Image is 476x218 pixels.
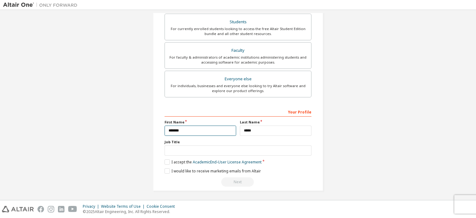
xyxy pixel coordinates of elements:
[165,177,311,187] div: Read and acccept EULA to continue
[83,209,178,214] p: © 2025 Altair Engineering, Inc. All Rights Reserved.
[165,159,262,165] label: I accept the
[193,159,262,165] a: Academic End-User License Agreement
[37,206,44,212] img: facebook.svg
[83,204,101,209] div: Privacy
[3,2,81,8] img: Altair One
[165,120,236,125] label: First Name
[58,206,64,212] img: linkedin.svg
[101,204,147,209] div: Website Terms of Use
[240,120,311,125] label: Last Name
[169,55,307,65] div: For faculty & administrators of academic institutions administering students and accessing softwa...
[68,206,77,212] img: youtube.svg
[165,168,261,174] label: I would like to receive marketing emails from Altair
[48,206,54,212] img: instagram.svg
[169,83,307,93] div: For individuals, businesses and everyone else looking to try Altair software and explore our prod...
[165,107,311,117] div: Your Profile
[169,46,307,55] div: Faculty
[169,26,307,36] div: For currently enrolled students looking to access the free Altair Student Edition bundle and all ...
[2,206,34,212] img: altair_logo.svg
[169,75,307,83] div: Everyone else
[165,140,311,145] label: Job Title
[169,18,307,26] div: Students
[147,204,178,209] div: Cookie Consent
